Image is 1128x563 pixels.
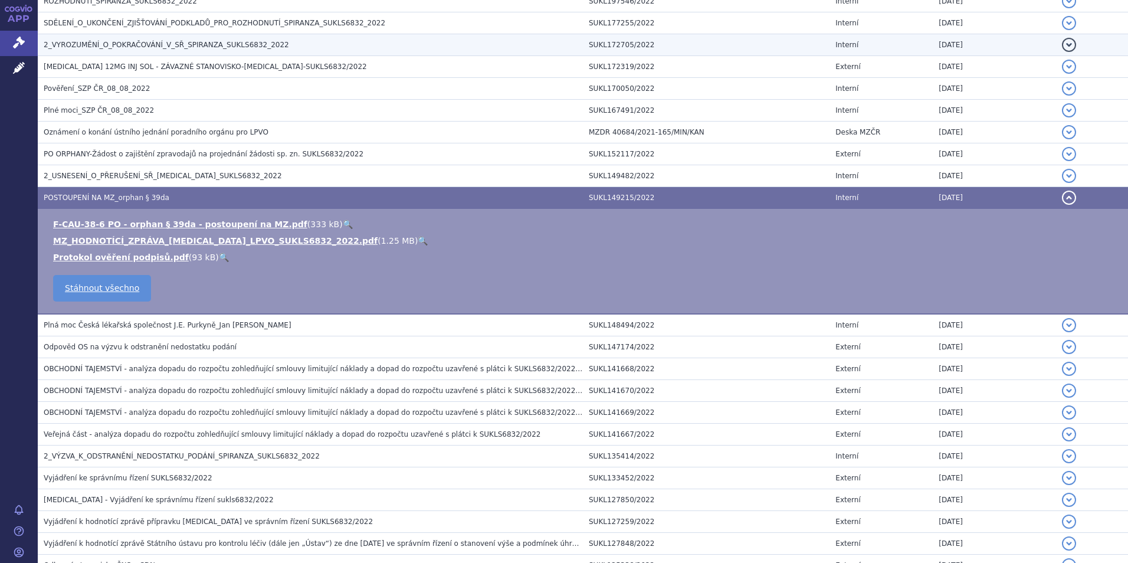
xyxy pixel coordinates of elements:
td: [DATE] [933,314,1055,336]
span: Vyjádření k hodnotící zprávě Státního ústavu pro kontrolu léčiv (dále jen „Ústav“) ze dne 27. 5. ... [44,539,965,548]
button: detail [1062,384,1076,398]
td: SUKL141668/2022 [583,358,829,380]
span: OBCHODNÍ TAJEMSTVÍ - analýza dopadu do rozpočtu zohledňující smlouvy limitující náklady a dopad d... [44,387,604,395]
td: SUKL127850/2022 [583,489,829,511]
span: Vyjádření ke správnímu řízení SUKLS6832/2022 [44,474,212,482]
span: Interní [835,321,858,329]
span: 93 kB [192,253,215,262]
span: Externí [835,150,860,158]
td: SUKL167491/2022 [583,100,829,122]
a: MZ_HODNOTÍCÍ_ZPRÁVA_[MEDICAL_DATA]_LPVO_SUKLS6832_2022.pdf [53,236,378,246]
span: Interní [835,19,858,27]
span: Externí [835,474,860,482]
span: Plné moci_SZP ČR_08_08_2022 [44,106,154,114]
td: SUKL172705/2022 [583,34,829,56]
td: SUKL147174/2022 [583,336,829,358]
span: SPINRAZA 12MG INJ SOL - ZÁVAZNÉ STANOVISKO-SPINRAZA-SUKLS6832/2022 [44,63,367,71]
span: 1.25 MB [381,236,415,246]
td: SUKL141669/2022 [583,402,829,424]
span: Pověření_SZP ČR_08_08_2022 [44,84,150,93]
span: OBCHODNÍ TAJEMSTVÍ - analýza dopadu do rozpočtu zohledňující smlouvy limitující náklady a dopad d... [44,408,604,417]
span: Externí [835,539,860,548]
td: SUKL172319/2022 [583,56,829,78]
span: Interní [835,172,858,180]
span: Externí [835,365,860,373]
span: Deska MZČR [835,128,880,136]
button: detail [1062,427,1076,441]
td: [DATE] [933,489,1055,511]
li: ( ) [53,218,1116,230]
button: detail [1062,16,1076,30]
button: detail [1062,318,1076,332]
td: SUKL149215/2022 [583,187,829,209]
td: SUKL152117/2022 [583,143,829,165]
button: detail [1062,340,1076,354]
a: Stáhnout všechno [53,275,151,302]
span: 2_VYROZUMĚNÍ_O_POKRAČOVÁNÍ_V_SŘ_SPIRANZA_SUKLS6832_2022 [44,41,289,49]
button: detail [1062,103,1076,117]
td: [DATE] [933,100,1055,122]
td: [DATE] [933,424,1055,446]
button: detail [1062,38,1076,52]
td: SUKL141667/2022 [583,424,829,446]
li: ( ) [53,235,1116,247]
button: detail [1062,493,1076,507]
span: Externí [835,387,860,395]
button: detail [1062,169,1076,183]
td: SUKL127259/2022 [583,511,829,533]
span: POSTOUPENÍ NA MZ_orphan § 39da [44,194,169,202]
span: Externí [835,408,860,417]
button: detail [1062,515,1076,529]
td: SUKL170050/2022 [583,78,829,100]
a: Protokol ověření podpisů.pdf [53,253,189,262]
span: Interní [835,84,858,93]
span: Externí [835,63,860,71]
button: detail [1062,60,1076,74]
button: detail [1062,405,1076,420]
td: [DATE] [933,467,1055,489]
td: SUKL149482/2022 [583,165,829,187]
td: [DATE] [933,358,1055,380]
span: Plná moc Česká lékařská společnost J.E. Purkyně_Jan Švihovec [44,321,291,329]
span: 333 kB [310,220,339,229]
span: Interní [835,194,858,202]
span: Oznámení o konání ústního jednání poradního orgánu pro LPVO [44,128,268,136]
button: detail [1062,536,1076,551]
td: MZDR 40684/2021-165/MIN/KAN [583,122,829,143]
span: Externí [835,430,860,438]
td: [DATE] [933,143,1055,165]
span: Vyjádření k hodnotící zprávě přípravku SPINRAZA ve správním řízení SUKLS6832/2022 [44,518,373,526]
td: [DATE] [933,380,1055,402]
span: Interní [835,41,858,49]
span: Externí [835,343,860,351]
td: [DATE] [933,122,1055,143]
button: detail [1062,125,1076,139]
span: SDĚLENÍ_O_UKONČENÍ_ZJIŠŤOVÁNÍ_PODKLADŮ_PRO_ROZHODNUTÍ_SPIRANZA_SUKLS6832_2022 [44,19,385,27]
td: [DATE] [933,336,1055,358]
td: SUKL135414/2022 [583,446,829,467]
td: SUKL148494/2022 [583,314,829,336]
span: OBCHODNÍ TAJEMSTVÍ - analýza dopadu do rozpočtu zohledňující smlouvy limitující náklady a dopad d... [44,365,604,373]
button: detail [1062,191,1076,205]
td: SUKL141670/2022 [583,380,829,402]
span: Externí [835,496,860,504]
a: 🔍 [343,220,353,229]
span: Interní [835,106,858,114]
td: SUKL127848/2022 [583,533,829,555]
td: SUKL177255/2022 [583,12,829,34]
td: [DATE] [933,34,1055,56]
button: detail [1062,147,1076,161]
span: Externí [835,518,860,526]
a: 🔍 [418,236,428,246]
button: detail [1062,449,1076,463]
td: [DATE] [933,533,1055,555]
span: Odpověd OS na výzvu k odstranění nedostatku podání [44,343,237,351]
span: 2_USNESENÍ_O_PŘERUŠENÍ_SŘ_SPINRAZA_SUKLS6832_2022 [44,172,282,180]
td: [DATE] [933,187,1055,209]
a: F-CAU-38-6 PO - orphan § 39da - postoupení na MZ.pdf [53,220,307,229]
td: [DATE] [933,165,1055,187]
a: 🔍 [219,253,229,262]
td: [DATE] [933,446,1055,467]
span: Veřejná část - analýza dopadu do rozpočtu zohledňující smlouvy limitující náklady a dopad do rozp... [44,430,540,438]
button: detail [1062,471,1076,485]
